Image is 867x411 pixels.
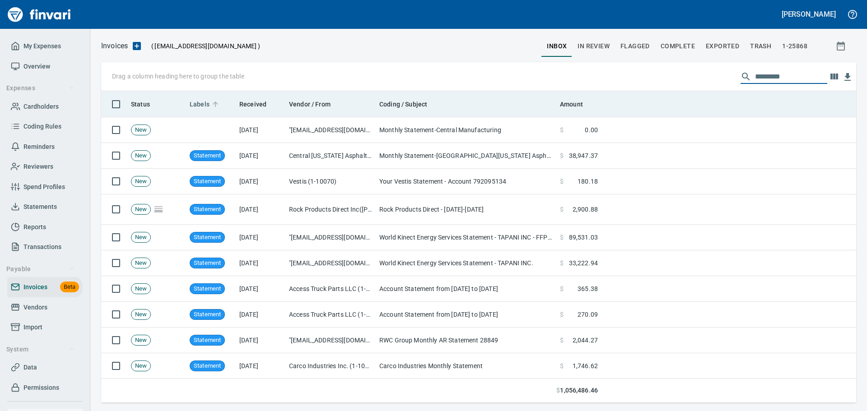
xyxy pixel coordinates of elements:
[236,353,285,379] td: [DATE]
[101,41,128,51] p: Invoices
[782,41,807,52] span: 1-25868
[560,233,564,242] span: $
[236,169,285,194] td: [DATE]
[285,194,376,225] td: Rock Products Direct Inc([PERSON_NAME] Rock) (6-38354)
[560,125,564,134] span: $
[190,99,210,110] span: Labels
[547,41,567,52] span: inbox
[190,233,224,242] span: Statement
[376,250,556,276] td: World Kinect Energy Services Statement - TAPANI INC.
[560,205,564,214] span: $
[376,353,556,379] td: Carco Industries Monthly Statement
[569,151,598,160] span: 38,947.37
[6,263,75,275] span: Payable
[23,61,50,72] span: Overview
[3,341,78,358] button: System
[131,99,162,110] span: Status
[285,353,376,379] td: Carco Industries Inc. (1-10141)
[23,322,42,333] span: Import
[779,7,838,21] button: [PERSON_NAME]
[190,177,224,186] span: Statement
[285,169,376,194] td: Vestis (1-10070)
[112,72,244,81] p: Drag a column heading here to group the table
[131,152,150,160] span: New
[190,310,224,319] span: Statement
[706,41,739,52] span: Exported
[190,152,224,160] span: Statement
[560,336,564,345] span: $
[285,276,376,302] td: Access Truck Parts LLC (1-25872)
[23,161,53,172] span: Reviewers
[23,382,59,393] span: Permissions
[285,302,376,328] td: Access Truck Parts LLC (1-25872)
[827,70,841,83] button: Choose columns to display
[236,194,285,225] td: [DATE]
[7,137,83,157] a: Reminders
[7,378,83,398] a: Permissions
[285,225,376,250] td: "[EMAIL_ADDRESS][DOMAIN_NAME]" <[EMAIL_ADDRESS][DOMAIN_NAME]>
[7,56,83,77] a: Overview
[190,336,224,345] span: Statement
[569,259,598,268] span: 33,222.94
[128,41,146,51] button: Upload an Invoice
[560,310,564,319] span: $
[131,205,150,214] span: New
[7,237,83,257] a: Transactions
[7,177,83,197] a: Spend Profiles
[190,259,224,268] span: Statement
[560,361,564,370] span: $
[573,205,598,214] span: 2,900.88
[23,241,61,253] span: Transactions
[23,302,47,313] span: Vendors
[560,151,564,160] span: $
[131,336,150,345] span: New
[750,41,771,52] span: trash
[23,222,46,233] span: Reports
[236,143,285,169] td: [DATE]
[236,328,285,353] td: [DATE]
[131,99,150,110] span: Status
[236,302,285,328] td: [DATE]
[7,217,83,237] a: Reports
[131,285,150,293] span: New
[7,357,83,378] a: Data
[236,117,285,143] td: [DATE]
[376,302,556,328] td: Account Statement from [DATE] to [DATE]
[239,99,278,110] span: Received
[3,80,78,97] button: Expenses
[7,317,83,337] a: Import
[289,99,331,110] span: Vendor / From
[101,41,128,51] nav: breadcrumb
[131,362,150,370] span: New
[285,117,376,143] td: "[EMAIL_ADDRESS][DOMAIN_NAME]" <[EMAIL_ADDRESS][DOMAIN_NAME]>
[23,282,47,293] span: Invoices
[23,362,37,373] span: Data
[556,386,560,395] span: $
[7,116,83,137] a: Coding Rules
[289,99,342,110] span: Vendor / From
[23,41,61,52] span: My Expenses
[23,141,55,152] span: Reminders
[131,126,150,134] span: New
[827,38,856,54] button: Show invoices within a particular date range
[6,344,75,355] span: System
[131,259,150,268] span: New
[7,297,83,318] a: Vendors
[151,205,166,212] span: Pages Split
[146,42,260,51] p: ( )
[6,83,75,94] span: Expenses
[578,177,598,186] span: 180.18
[131,310,150,319] span: New
[60,282,79,292] span: Beta
[376,143,556,169] td: Monthly Statement-[GEOGRAPHIC_DATA][US_STATE] Asphalt
[376,194,556,225] td: Rock Products Direct - [DATE]-[DATE]
[376,169,556,194] td: Your Vestis Statement - Account 792095134
[131,177,150,186] span: New
[560,99,595,110] span: Amount
[569,233,598,242] span: 89,531.03
[661,41,695,52] span: Complete
[23,101,59,112] span: Cardholders
[7,36,83,56] a: My Expenses
[236,250,285,276] td: [DATE]
[578,310,598,319] span: 270.09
